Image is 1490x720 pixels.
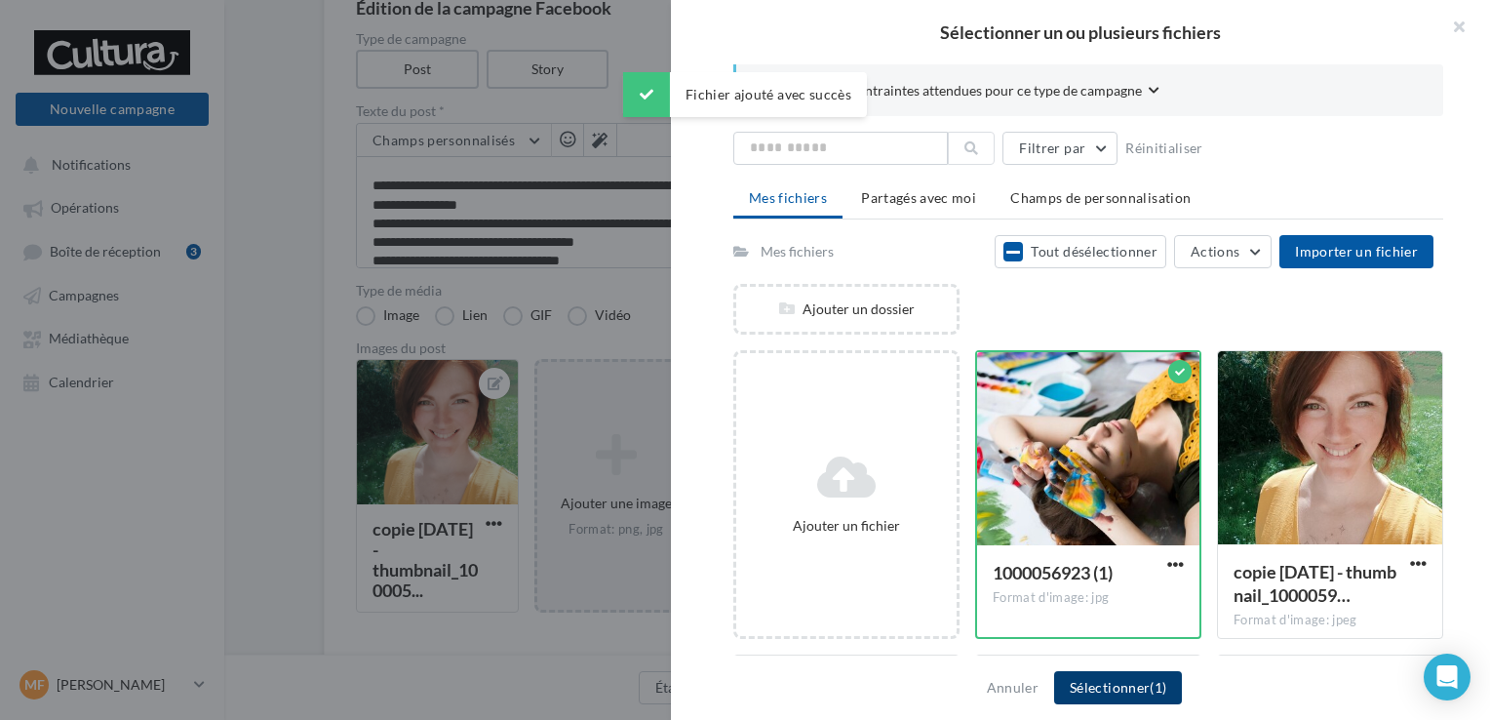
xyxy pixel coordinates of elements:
[736,300,957,319] div: Ajouter un dossier
[979,676,1046,700] button: Annuler
[1002,132,1117,165] button: Filtrer par
[1279,235,1433,268] button: Importer un fichier
[1424,654,1470,700] div: Open Intercom Messenger
[1191,243,1239,260] span: Actions
[761,242,834,261] div: Mes fichiers
[995,235,1166,268] button: Tout désélectionner
[1174,235,1272,268] button: Actions
[767,80,1159,104] button: Consulter les contraintes attendues pour ce type de campagne
[1234,612,1427,629] div: Format d'image: jpeg
[1010,189,1191,206] span: Champs de personnalisation
[1295,243,1418,260] span: Importer un fichier
[1234,561,1396,606] span: copie 08-10-2025 - thumbnail_1000059293
[1054,671,1182,704] button: Sélectionner(1)
[744,516,949,536] div: Ajouter un fichier
[767,81,1142,100] span: Consulter les contraintes attendues pour ce type de campagne
[993,589,1184,607] div: Format d'image: jpg
[749,189,827,206] span: Mes fichiers
[1150,679,1166,696] span: (1)
[623,72,867,117] div: Fichier ajouté avec succès
[861,189,976,206] span: Partagés avec moi
[702,23,1459,41] h2: Sélectionner un ou plusieurs fichiers
[1117,137,1211,160] button: Réinitialiser
[993,562,1113,583] span: 1000056923 (1)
